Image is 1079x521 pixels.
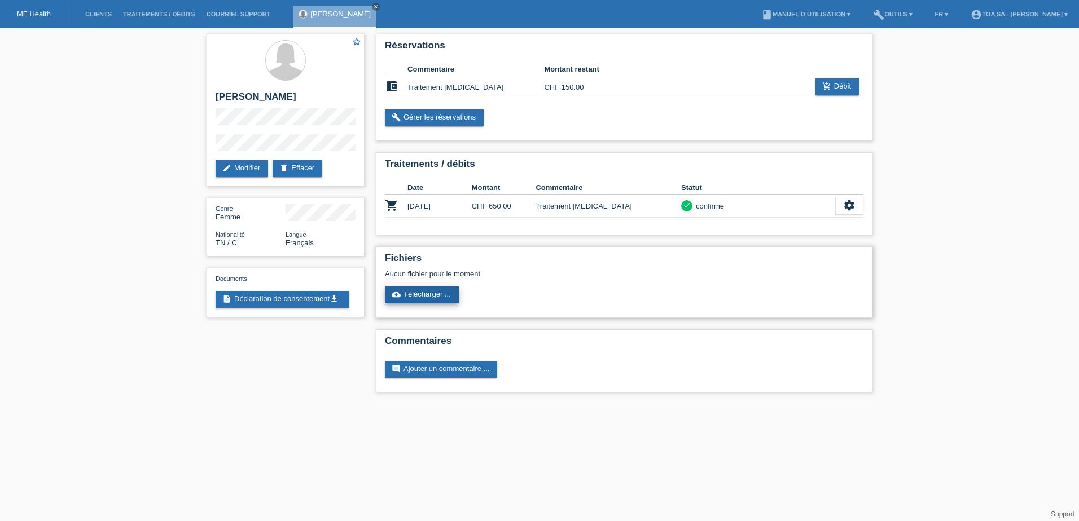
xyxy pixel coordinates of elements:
th: Commentaire [536,181,681,195]
span: Tunisie / C / 07.12.2012 [216,239,237,247]
th: Commentaire [407,63,544,76]
a: add_shopping_cartDébit [815,78,859,95]
a: cloud_uploadTélécharger ... [385,286,459,303]
h2: Commentaires [385,335,863,352]
td: Traitement [MEDICAL_DATA] [407,76,544,98]
span: Langue [286,231,306,238]
i: build [392,113,401,122]
i: build [873,9,884,20]
a: close [372,3,380,11]
td: [DATE] [407,195,472,218]
span: Documents [216,275,247,282]
a: MF Health [17,10,51,18]
a: Traitements / débits [117,11,201,17]
a: commentAjouter un commentaire ... [385,361,497,378]
h2: Traitements / débits [385,158,863,175]
i: description [222,294,231,303]
i: delete [279,164,288,173]
i: account_circle [971,9,982,20]
a: descriptionDéclaration de consentementget_app [216,291,349,308]
i: star_border [352,37,362,47]
th: Statut [681,181,835,195]
a: buildGérer les réservations [385,109,484,126]
span: Genre [216,205,233,212]
a: Courriel Support [201,11,276,17]
td: CHF 150.00 [544,76,612,98]
a: editModifier [216,160,268,177]
a: buildOutils ▾ [867,11,918,17]
i: book [761,9,773,20]
td: Traitement [MEDICAL_DATA] [536,195,681,218]
a: Clients [80,11,117,17]
a: deleteEffacer [273,160,322,177]
div: Femme [216,204,286,221]
th: Montant restant [544,63,612,76]
td: CHF 650.00 [472,195,536,218]
i: edit [222,164,231,173]
i: settings [843,199,856,211]
div: Aucun fichier pour le moment [385,270,730,278]
i: account_balance_wallet [385,80,398,93]
i: POSP00028042 [385,198,398,212]
a: Support [1051,510,1074,518]
a: FR ▾ [929,11,954,17]
a: [PERSON_NAME] [310,10,371,18]
span: Français [286,239,314,247]
i: close [373,4,379,10]
h2: Réservations [385,40,863,57]
div: confirmé [692,200,724,212]
a: bookManuel d’utilisation ▾ [756,11,856,17]
i: check [683,201,691,209]
i: add_shopping_cart [822,82,831,91]
a: account_circleTOA SA - [PERSON_NAME] ▾ [965,11,1073,17]
i: get_app [330,294,339,303]
i: comment [392,364,401,373]
h2: [PERSON_NAME] [216,91,356,108]
th: Montant [472,181,536,195]
span: Nationalité [216,231,245,238]
h2: Fichiers [385,253,863,270]
a: star_border [352,37,362,48]
i: cloud_upload [392,290,401,299]
th: Date [407,181,472,195]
